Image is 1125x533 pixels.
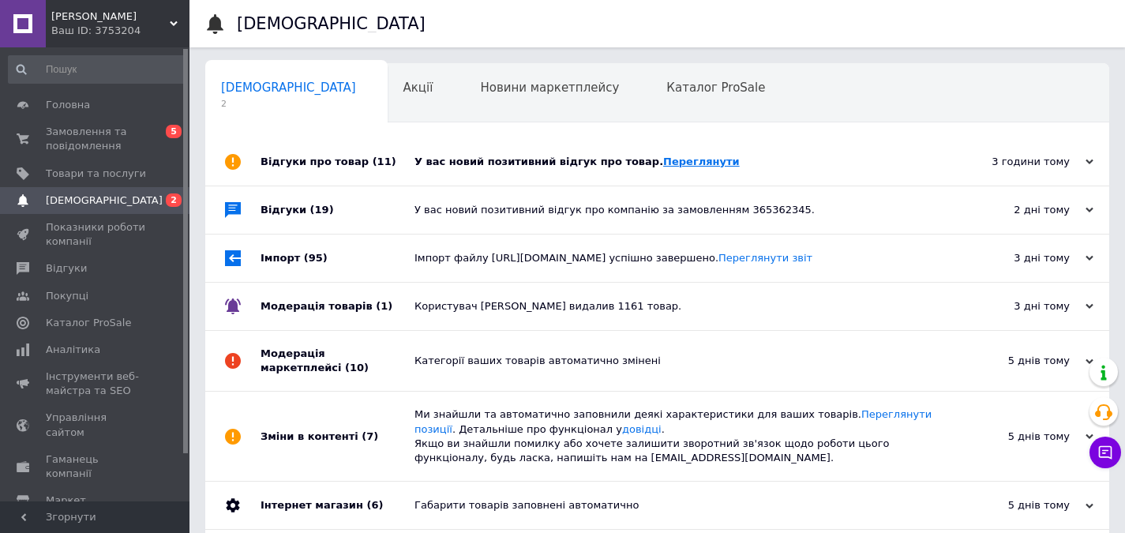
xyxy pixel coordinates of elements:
[936,498,1093,512] div: 5 днів тому
[414,408,932,434] a: Переглянути позиції
[221,81,356,95] span: [DEMOGRAPHIC_DATA]
[936,155,1093,169] div: 3 години тому
[936,299,1093,313] div: 3 дні тому
[46,289,88,303] span: Покупці
[261,331,414,391] div: Модерація маркетплейсі
[221,98,356,110] span: 2
[718,252,812,264] a: Переглянути звіт
[261,235,414,282] div: Імпорт
[46,125,146,153] span: Замовлення та повідомлення
[46,411,146,439] span: Управління сайтом
[166,193,182,207] span: 2
[51,9,170,24] span: Велгрінс
[166,125,182,138] span: 5
[414,155,936,169] div: У вас новий позитивний відгук про товар.
[362,430,378,442] span: (7)
[414,498,936,512] div: Габарити товарів заповнені автоматично
[373,156,396,167] span: (11)
[261,482,414,529] div: Інтернет магазин
[414,407,936,465] div: Ми знайшли та автоматично заповнили деякі характеристики для ваших товарів. . Детальніше про функ...
[414,354,936,368] div: Категорії ваших товарів автоматично змінені
[345,362,369,373] span: (10)
[366,499,383,511] span: (6)
[480,81,619,95] span: Новини маркетплейсу
[663,156,740,167] a: Переглянути
[46,261,87,276] span: Відгуки
[8,55,186,84] input: Пошук
[304,252,328,264] span: (95)
[310,204,334,216] span: (19)
[261,392,414,481] div: Зміни в контенті
[46,343,100,357] span: Аналітика
[261,186,414,234] div: Відгуки
[936,430,1093,444] div: 5 днів тому
[261,138,414,186] div: Відгуки про товар
[46,452,146,481] span: Гаманець компанії
[46,193,163,208] span: [DEMOGRAPHIC_DATA]
[622,423,662,435] a: довідці
[51,24,189,38] div: Ваш ID: 3753204
[936,251,1093,265] div: 3 дні тому
[237,14,426,33] h1: [DEMOGRAPHIC_DATA]
[414,299,936,313] div: Користувач [PERSON_NAME] видалив 1161 товар.
[666,81,765,95] span: Каталог ProSale
[46,370,146,398] span: Інструменти веб-майстра та SEO
[46,316,131,330] span: Каталог ProSale
[403,81,433,95] span: Акції
[936,203,1093,217] div: 2 дні тому
[46,220,146,249] span: Показники роботи компанії
[46,98,90,112] span: Головна
[414,203,936,217] div: У вас новий позитивний відгук про компанію за замовленням 365362345.
[261,283,414,330] div: Модерація товарів
[46,167,146,181] span: Товари та послуги
[936,354,1093,368] div: 5 днів тому
[46,494,86,508] span: Маркет
[1089,437,1121,468] button: Чат з покупцем
[376,300,392,312] span: (1)
[414,251,936,265] div: Імпорт файлу [URL][DOMAIN_NAME] успішно завершено.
